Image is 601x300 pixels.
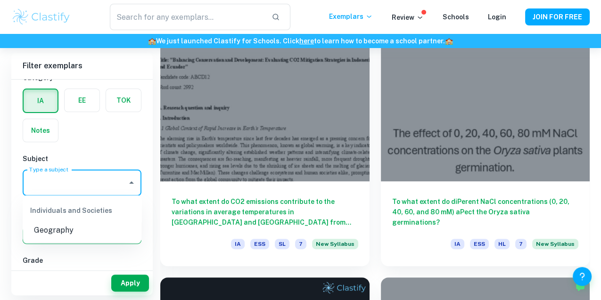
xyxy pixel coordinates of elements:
a: To what extent do diPerent NaCl concentrations (0, 20, 40, 60, and 80 mM) aPect the Oryza sativa ... [381,24,590,266]
button: Notes [23,119,58,142]
span: New Syllabus [312,239,358,249]
span: IA [451,239,464,249]
span: 7 [295,239,306,249]
span: HL [494,239,510,249]
span: 🏫 [148,37,156,45]
span: ESS [250,239,269,249]
button: EE [65,89,99,112]
button: JOIN FOR FREE [525,8,590,25]
button: Apply [111,275,149,292]
span: SL [275,239,289,249]
a: To what extent do CO2 emissions contribute to the variations in average temperatures in [GEOGRAPH... [160,24,370,266]
img: Clastify logo [11,8,71,26]
div: Starting from the May 2026 session, the ESS IA requirements have changed. We created this exempla... [312,239,358,255]
h6: Subject [23,154,141,164]
h6: Grade [23,255,141,266]
img: Marked [576,282,585,292]
label: Type a subject [29,165,68,173]
div: Individuals and Societies [23,199,141,222]
p: Review [392,12,424,23]
a: Login [488,13,506,21]
button: IA [24,89,58,112]
div: Starting from the May 2026 session, the ESS IA requirements have changed. We created this exempla... [532,239,578,255]
input: Search for any exemplars... [110,4,264,30]
span: ESS [470,239,489,249]
h6: We just launched Clastify for Schools. Click to learn how to become a school partner. [2,36,599,46]
span: New Syllabus [532,239,578,249]
span: 🏫 [445,37,453,45]
button: Close [125,176,138,189]
li: Geography [23,222,141,239]
span: IA [231,239,245,249]
h6: To what extent do diPerent NaCl concentrations (0, 20, 40, 60, and 80 mM) aPect the Oryza sativa ... [392,196,579,227]
button: TOK [106,89,141,112]
button: Help and Feedback [573,267,592,286]
a: Schools [443,13,469,21]
p: Exemplars [329,11,373,22]
h6: To what extent do CO2 emissions contribute to the variations in average temperatures in [GEOGRAPH... [172,196,358,227]
a: here [299,37,314,45]
h6: Filter exemplars [11,53,153,79]
span: 7 [515,239,527,249]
